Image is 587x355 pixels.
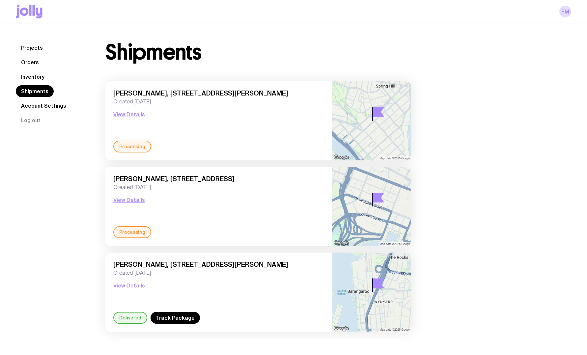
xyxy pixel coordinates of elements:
[113,260,324,268] span: [PERSON_NAME], [STREET_ADDRESS][PERSON_NAME]
[16,56,44,68] a: Orders
[113,282,145,289] button: View Details
[16,100,71,112] a: Account Settings
[332,167,411,246] img: staticmap
[16,71,50,83] a: Inventory
[16,114,46,126] button: Log out
[113,141,151,152] div: Processing
[113,184,324,191] span: Created [DATE]
[113,312,147,324] div: Delivered
[16,42,48,54] a: Projects
[105,42,201,63] h1: Shipments
[151,312,200,324] a: Track Package
[113,98,324,105] span: Created [DATE]
[332,81,411,160] img: staticmap
[332,253,411,332] img: staticmap
[113,175,324,183] span: [PERSON_NAME], [STREET_ADDRESS]
[113,226,151,238] div: Processing
[113,89,324,97] span: [PERSON_NAME], [STREET_ADDRESS][PERSON_NAME]
[16,85,54,97] a: Shipments
[113,110,145,118] button: View Details
[113,196,145,204] button: View Details
[559,6,571,17] a: FM
[113,270,324,276] span: Created [DATE]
